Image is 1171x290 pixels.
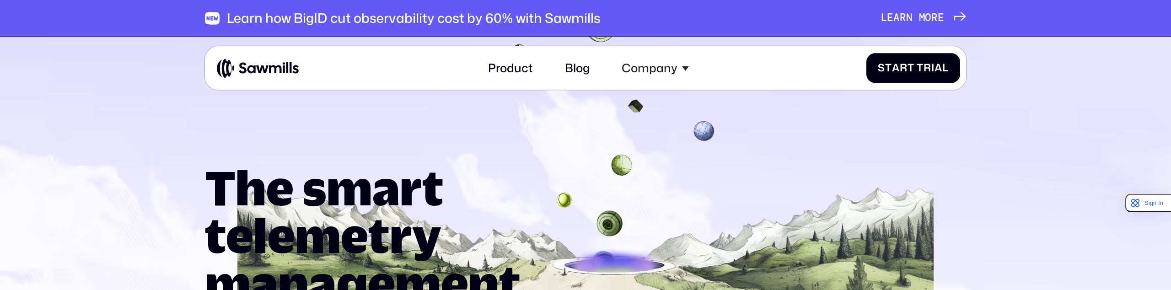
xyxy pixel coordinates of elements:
span: n [906,12,913,24]
span: l [942,62,949,75]
a: StartTrial [866,53,960,83]
a: Blog [556,53,598,84]
span: L [881,12,887,24]
span: i [931,62,935,75]
span: a [935,62,942,75]
span: S [878,62,885,75]
div: Company [622,61,677,75]
span: r [924,62,931,75]
span: r [900,62,908,75]
span: T [917,62,924,75]
span: o [925,12,931,24]
span: e [887,12,893,24]
div: Company [613,53,698,84]
div: Learn how BigID cut observability cost by 60% with Sawmills [227,10,601,26]
span: e [938,12,944,24]
span: r [931,12,938,24]
a: Product [479,53,541,84]
span: t [885,62,892,75]
span: a [893,12,900,24]
span: m [919,12,925,24]
span: a [892,62,900,75]
a: Learnmore [881,12,966,24]
span: t [908,62,914,75]
span: r [900,12,906,24]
